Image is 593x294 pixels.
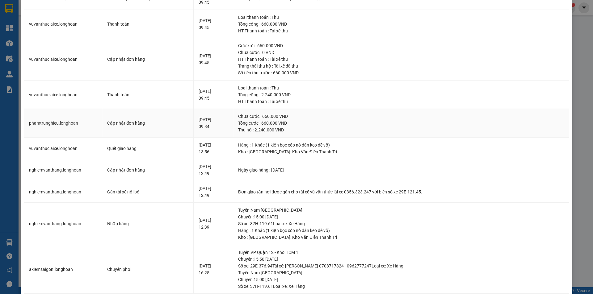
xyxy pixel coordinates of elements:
div: HT Thanh toán : Tài xế thu [238,27,564,34]
div: Loại thanh toán : Thu [238,14,564,21]
div: [DATE] 09:45 [199,52,228,66]
div: Cước rồi : 660.000 VND [238,42,564,49]
div: Tổng cước : 660.000 VND [238,120,564,126]
td: vuvanthuclaixe.longhoan [24,138,102,159]
div: Ngày giao hàng : [DATE] [238,167,564,173]
td: vuvanthuclaixe.longhoan [24,81,102,109]
div: Cập nhật đơn hàng [107,120,188,126]
div: Loại thanh toán : Thu [238,85,564,91]
div: [DATE] 12:49 [199,163,228,177]
div: Thanh toán [107,91,188,98]
td: nghiemvanthang.longhoan [24,203,102,245]
div: Gán tài xế nội bộ [107,188,188,195]
div: Thanh toán [107,21,188,27]
div: Tổng cộng : 660.000 VND [238,21,564,27]
div: Đơn giao tận nơi được gán cho tài xế vũ văn thức lái xe 0356.323.247 với biển số xe 29E-121.45. [238,188,564,195]
div: Hàng : 1 Khác (1 kiện bọc xốp nổ dán keo dễ vỡ) [238,142,564,148]
div: Cập nhật đơn hàng [107,56,188,63]
div: [DATE] 13:56 [199,142,228,155]
td: vuvanthuclaixe.longhoan [24,38,102,81]
td: nghiemvanthang.longhoan [24,159,102,181]
div: [DATE] 09:45 [199,17,228,31]
div: Kho : [GEOGRAPHIC_DATA]: Kho Văn Điển Thanh Trì [238,148,564,155]
div: Số tiền thu trước : 660.000 VND [238,69,564,76]
td: phamtrunghieu.longhoan [24,109,102,138]
div: Nhập hàng [107,220,188,227]
div: Chuyển phơi [107,266,188,273]
div: HT Thanh toán : Tài xế thu [238,56,564,63]
div: Chưa cước : 660.000 VND [238,113,564,120]
div: [DATE] 12:49 [199,185,228,199]
div: Tuyến : VP Quận 12 - Kho HCM 1 Chuyến: 15:50 [DATE] Số xe: 29E-376.94 Tài xế: [PERSON_NAME] 07087... [238,249,564,269]
td: akiemsaigon.longhoan [24,245,102,294]
div: Tổng cộng : 2.240.000 VND [238,91,564,98]
div: [DATE] 09:34 [199,116,228,130]
div: Kho : [GEOGRAPHIC_DATA]: Kho Văn Điển Thanh Trì [238,234,564,241]
div: [DATE] 16:25 [199,263,228,276]
div: Tuyến : Nam [GEOGRAPHIC_DATA] Chuyến: 15:00 [DATE] Số xe: 37H-119.61 Loại xe: Xe Hàng [238,207,564,227]
div: Tuyến : Nam [GEOGRAPHIC_DATA] Chuyến: 15:00 [DATE] Số xe: 37H-119.61 Loại xe: Xe Hàng [238,269,564,290]
div: Thu hộ : 2.240.000 VND [238,126,564,133]
div: Cập nhật đơn hàng [107,167,188,173]
td: nghiemvanthang.longhoan [24,181,102,203]
div: HT Thanh toán : Tài xế thu [238,98,564,105]
div: Quét giao hàng [107,145,188,152]
div: [DATE] 12:39 [199,217,228,230]
div: [DATE] 09:45 [199,88,228,101]
div: Trạng thái thu hộ : Tài xế đã thu [238,63,564,69]
div: Chưa cước : 0 VND [238,49,564,56]
td: vuvanthuclaixe.longhoan [24,10,102,39]
div: Hàng : 1 Khác (1 kiện bọc xốp nổ dán keo dễ vỡ) [238,227,564,234]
